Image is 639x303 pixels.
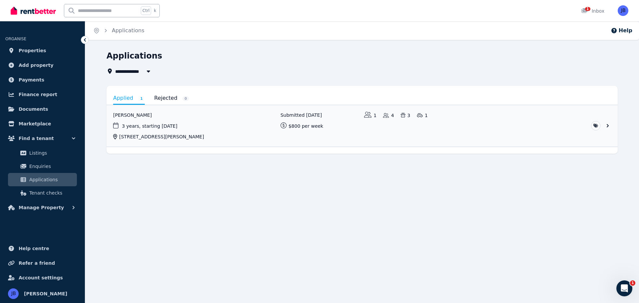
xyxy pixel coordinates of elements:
a: Applications [112,27,144,34]
span: Documents [19,105,48,113]
a: Finance report [5,88,80,101]
button: Help [611,27,632,35]
a: Listings [8,146,77,160]
img: JACQUELINE BARRY [8,288,19,299]
iframe: Intercom live chat [616,280,632,296]
span: Applications [29,176,74,184]
a: Add property [5,59,80,72]
h1: Applications [106,51,162,61]
button: Manage Property [5,201,80,214]
span: Marketplace [19,120,51,128]
a: Account settings [5,271,80,284]
a: Help centre [5,242,80,255]
span: Help centre [19,244,49,252]
span: Listings [29,149,74,157]
img: JACQUELINE BARRY [618,5,628,16]
a: Properties [5,44,80,57]
span: Account settings [19,274,63,282]
a: Rejected [154,92,189,104]
a: View application: Joanne Robinson [106,105,618,147]
img: RentBetter [11,6,56,16]
span: Find a tenant [19,134,54,142]
a: Applications [8,173,77,186]
span: 1 [630,280,635,286]
span: Ctrl [141,6,151,15]
a: Applied [113,92,145,105]
span: ORGANISE [5,37,26,41]
span: Manage Property [19,204,64,212]
span: Tenant checks [29,189,74,197]
span: k [154,8,156,13]
a: Tenant checks [8,186,77,200]
a: Marketplace [5,117,80,130]
a: Documents [5,102,80,116]
span: [PERSON_NAME] [24,290,67,298]
div: Inbox [581,8,604,14]
span: Payments [19,76,44,84]
span: Properties [19,47,46,55]
span: Enquiries [29,162,74,170]
span: Finance report [19,90,57,98]
a: Payments [5,73,80,86]
span: Add property [19,61,54,69]
a: Refer a friend [5,256,80,270]
button: Find a tenant [5,132,80,145]
a: Enquiries [8,160,77,173]
span: Refer a friend [19,259,55,267]
span: 0 [182,96,189,101]
span: 1 [138,96,145,101]
nav: Breadcrumb [85,21,152,40]
span: 1 [585,7,590,11]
